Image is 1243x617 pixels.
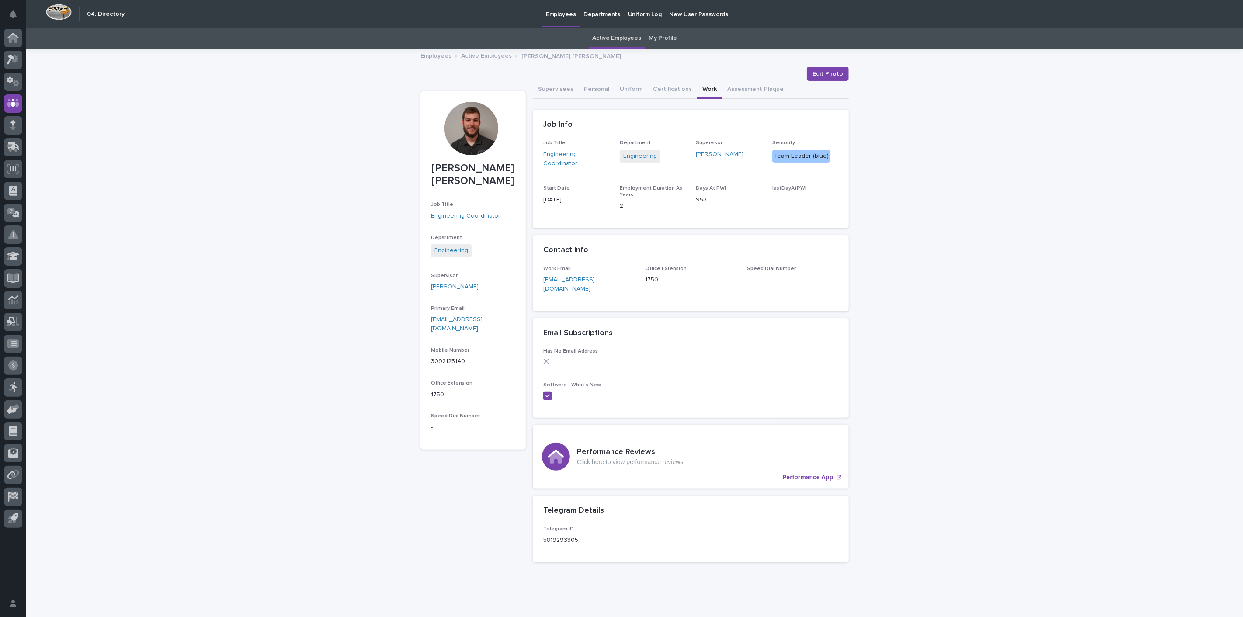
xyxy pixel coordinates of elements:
[543,140,566,146] span: Job Title
[431,423,515,432] p: -
[431,390,515,399] p: 1750
[648,81,697,99] button: Certifications
[543,382,601,388] span: Software - What's New
[431,306,465,311] span: Primary Email
[577,458,685,466] p: Click here to view performance reviews.
[696,150,744,159] a: [PERSON_NAME]
[521,51,621,60] p: [PERSON_NAME] [PERSON_NAME]
[747,266,796,271] span: Speed Dial Number
[431,235,462,240] span: Department
[772,140,795,146] span: Seniority
[543,349,598,354] span: Has No Email Address
[696,186,726,191] span: Days At PWI
[649,28,677,49] a: My Profile
[543,506,604,516] h2: Telegram Details
[434,246,468,255] a: Engineering
[87,10,125,18] h2: 04. Directory
[579,81,615,99] button: Personal
[696,195,762,205] p: 953
[533,425,849,489] a: Performance App
[431,282,479,291] a: [PERSON_NAME]
[772,150,830,163] div: Team Leader (blue)
[46,4,72,20] img: Workspace Logo
[431,202,453,207] span: Job Title
[543,527,574,532] span: Telegram ID
[645,275,736,284] p: 1750
[543,266,571,271] span: Work Email
[772,186,806,191] span: lastDayAtPWI
[623,152,657,161] a: Engineering
[431,273,458,278] span: Supervisor
[431,413,480,419] span: Speed Dial Number
[615,81,648,99] button: Uniform
[543,536,578,545] p: 5819293305
[747,275,838,284] p: -
[772,195,838,205] p: -
[431,162,515,187] p: [PERSON_NAME] [PERSON_NAME]
[431,358,465,364] a: 3092125140
[696,140,723,146] span: Supervisor
[645,266,687,271] span: Office Extension
[11,10,22,24] div: Notifications
[543,246,588,255] h2: Contact Info
[461,50,512,60] a: Active Employees
[431,211,500,221] a: Engineering Coordinator
[620,186,682,197] span: Employment Duration As Years
[543,186,570,191] span: Start Date
[4,5,22,24] button: Notifications
[431,316,483,332] a: [EMAIL_ADDRESS][DOMAIN_NAME]
[420,50,451,60] a: Employees
[543,150,609,168] a: Engineering Coordinator
[593,28,641,49] a: Active Employees
[577,447,685,457] h3: Performance Reviews
[431,381,472,386] span: Office Extension
[620,140,651,146] span: Department
[812,69,843,78] span: Edit Photo
[431,348,469,353] span: Mobile Number
[543,120,573,130] h2: Job Info
[782,474,833,481] p: Performance App
[722,81,789,99] button: Assessment Plaque
[543,329,613,338] h2: Email Subscriptions
[620,201,686,211] p: 2
[543,277,595,292] a: [EMAIL_ADDRESS][DOMAIN_NAME]
[543,195,609,205] p: [DATE]
[533,81,579,99] button: Supervisees
[697,81,722,99] button: Work
[807,67,849,81] button: Edit Photo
